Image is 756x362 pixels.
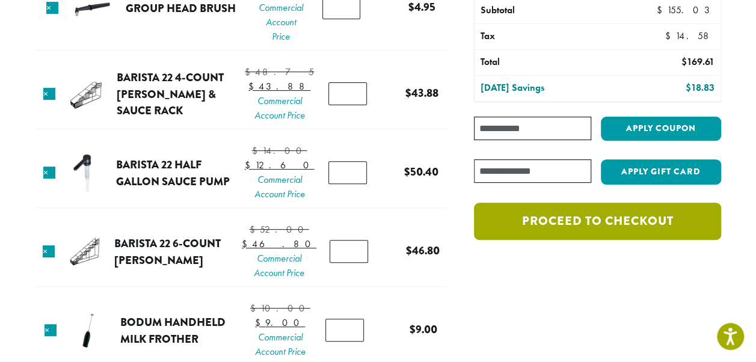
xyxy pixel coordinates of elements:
bdi: 46.80 [242,238,316,250]
img: Barista 22 Half Gallon Sauce Pump [66,153,105,192]
bdi: 50.40 [404,164,438,180]
a: Remove this item [43,245,55,257]
span: $ [405,85,411,101]
a: Barista 22 4-Count [PERSON_NAME] & Sauce Rack [117,69,224,118]
bdi: 169.61 [681,55,714,68]
span: Commercial Account Price [250,330,310,359]
a: Remove this item [43,88,55,100]
span: $ [656,4,666,16]
span: Commercial Account Price [245,94,314,123]
a: Proceed to checkout [474,203,721,240]
span: $ [405,242,411,259]
bdi: 9.00 [255,316,305,329]
bdi: 12.60 [245,159,315,171]
a: Barista 22 6-Count [PERSON_NAME] [114,235,221,268]
bdi: 46.80 [405,242,439,259]
input: Product quantity [325,319,363,342]
bdi: 52.00 [250,223,309,236]
span: Commercial Account Price [242,251,316,280]
bdi: 43.88 [248,80,310,93]
th: Tax [475,24,648,49]
a: Barista 22 Half Gallon Sauce Pump [116,156,230,189]
th: Total [475,50,622,75]
input: Product quantity [328,161,367,184]
span: $ [410,321,416,337]
th: [DATE] Savings [475,76,622,101]
span: Commercial Account Price [257,1,305,44]
bdi: 10.00 [250,302,310,314]
span: $ [685,81,690,94]
span: $ [665,29,675,42]
span: $ [245,66,255,78]
span: Commercial Account Price [245,173,315,201]
button: Apply coupon [601,117,721,141]
img: Barista 22 4-Count Syrup & Sauce Rack [66,75,105,114]
span: $ [404,164,410,180]
bdi: 18.83 [685,81,714,94]
span: $ [681,55,686,68]
bdi: 14.00 [252,144,307,157]
span: $ [252,144,262,157]
img: Barista 22 6-Count Syrup Rack [65,232,104,271]
input: Product quantity [328,82,367,105]
bdi: 48.75 [245,66,314,78]
input: Product quantity [330,240,368,263]
span: $ [245,159,255,171]
span: $ [250,302,260,314]
button: Apply Gift Card [601,159,721,185]
bdi: 14.58 [665,29,715,42]
a: Remove this item [43,167,55,179]
a: Remove this item [45,324,57,336]
span: $ [255,316,265,329]
span: $ [248,80,259,93]
a: Remove this item [46,2,58,14]
bdi: 155.03 [656,4,714,16]
a: Bodum Handheld Milk Frother [120,314,226,347]
span: $ [242,238,252,250]
bdi: 9.00 [410,321,437,337]
span: $ [250,223,260,236]
img: Bodum Handheld Milk Frother [69,311,108,350]
bdi: 43.88 [405,85,438,101]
